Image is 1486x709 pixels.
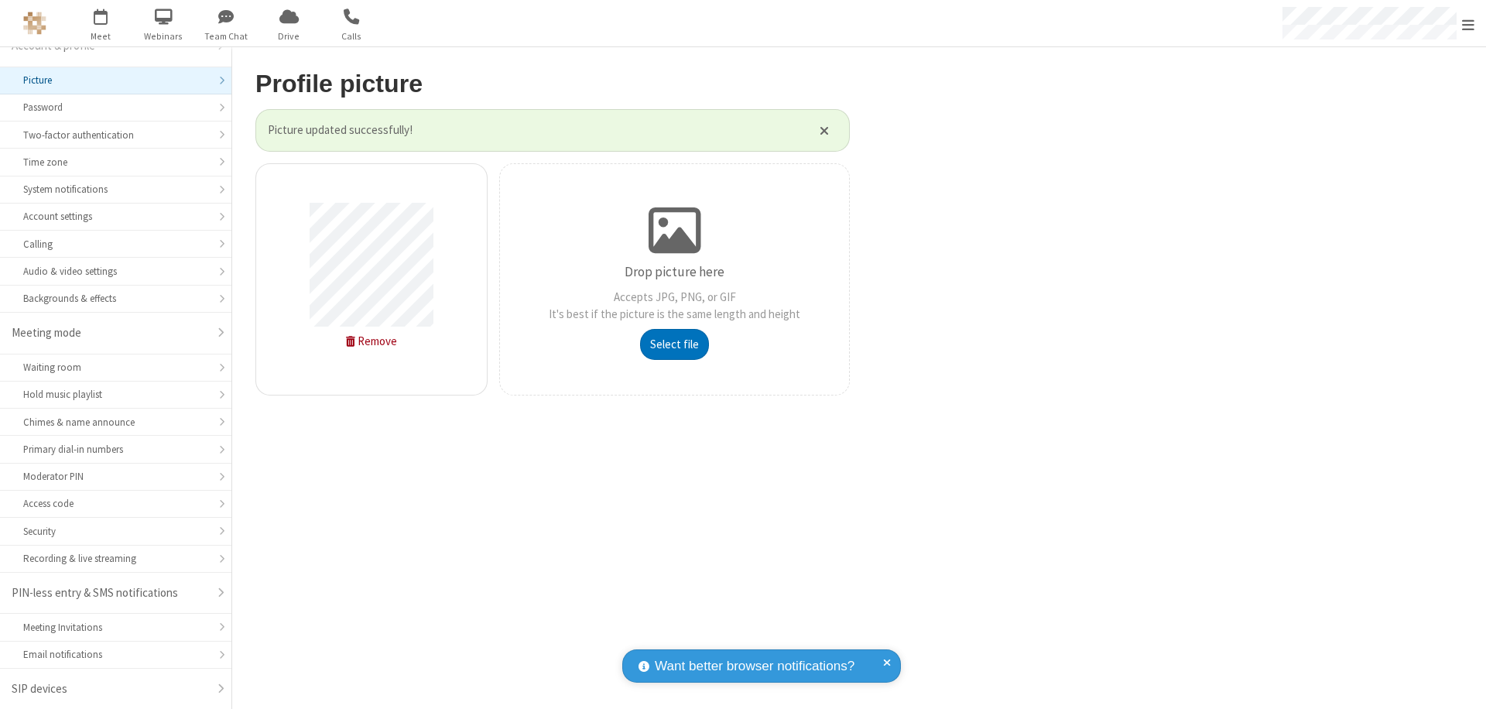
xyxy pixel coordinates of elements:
h2: Profile picture [255,70,850,98]
span: Want better browser notifications? [655,656,854,676]
button: Close alert [812,118,837,142]
div: Two-factor authentication [23,128,208,142]
div: Hold music playlist [23,387,208,402]
img: QA Selenium DO NOT DELETE OR CHANGE [23,12,46,35]
iframe: Chat [1447,669,1474,698]
div: Password [23,100,208,115]
div: Time zone [23,155,208,170]
div: Meeting Invitations [23,620,208,635]
span: Webinars [135,29,193,43]
div: Meeting mode [12,324,208,342]
div: System notifications [23,182,208,197]
div: Backgrounds & effects [23,291,208,306]
p: Drop picture here [625,262,724,283]
div: Security [23,524,208,539]
div: Moderator PIN [23,469,208,484]
span: Picture updated successfully! [268,122,800,139]
div: Account settings [23,209,208,224]
div: Calling [23,237,208,252]
span: Meet [72,29,130,43]
div: Access code [23,496,208,511]
span: Team Chat [197,29,255,43]
span: Calls [323,29,381,43]
button: Remove [337,327,407,356]
div: Picture [23,73,208,87]
span: Drive [260,29,318,43]
div: SIP devices [12,680,208,698]
div: Recording & live streaming [23,551,208,566]
div: Waiting room [23,360,208,375]
div: Audio & video settings [23,264,208,279]
span: Select file [650,337,699,351]
div: Chimes & name announce [23,415,208,430]
div: Primary dial-in numbers [23,442,208,457]
p: Accepts JPG, PNG, or GIF It's best if the picture is the same length and height [549,289,800,324]
div: Email notifications [23,647,208,662]
button: Select file [640,329,709,360]
div: PIN-less entry & SMS notifications [12,584,208,602]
